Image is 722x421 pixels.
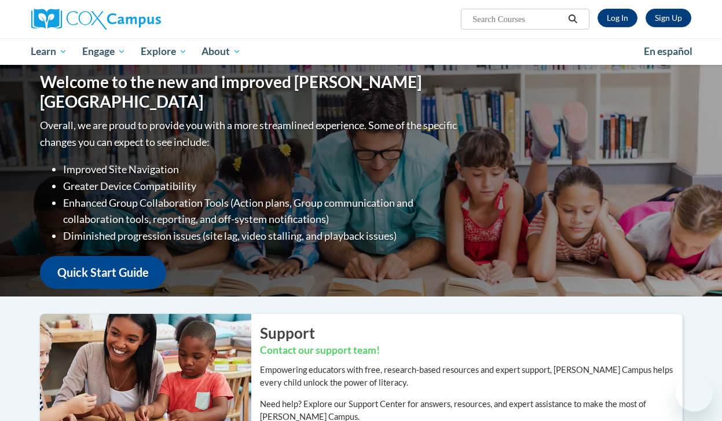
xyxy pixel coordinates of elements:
a: Engage [75,38,133,65]
li: Diminished progression issues (site lag, video stalling, and playback issues) [63,228,460,244]
a: About [194,38,248,65]
p: Empowering educators with free, research-based resources and expert support, [PERSON_NAME] Campus... [260,364,683,389]
a: En español [636,39,700,64]
span: En español [644,45,692,57]
a: Log In [598,9,637,27]
span: Learn [31,45,67,58]
span: Engage [82,45,126,58]
span: Explore [141,45,187,58]
li: Enhanced Group Collaboration Tools (Action plans, Group communication and collaboration tools, re... [63,195,460,228]
p: Overall, we are proud to provide you with a more streamlined experience. Some of the specific cha... [40,117,460,151]
a: Cox Campus [31,9,240,30]
iframe: Button to launch messaging window [676,375,713,412]
input: Search Courses [471,12,564,26]
h2: Support [260,323,683,343]
span: About [201,45,241,58]
h1: Welcome to the new and improved [PERSON_NAME][GEOGRAPHIC_DATA] [40,72,460,111]
button: Search [564,12,581,26]
a: Learn [24,38,75,65]
div: Main menu [23,38,700,65]
a: Register [646,9,691,27]
li: Improved Site Navigation [63,161,460,178]
img: Cox Campus [31,9,161,30]
li: Greater Device Compatibility [63,178,460,195]
h3: Contact our support team! [260,343,683,358]
a: Explore [133,38,195,65]
a: Quick Start Guide [40,256,166,289]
